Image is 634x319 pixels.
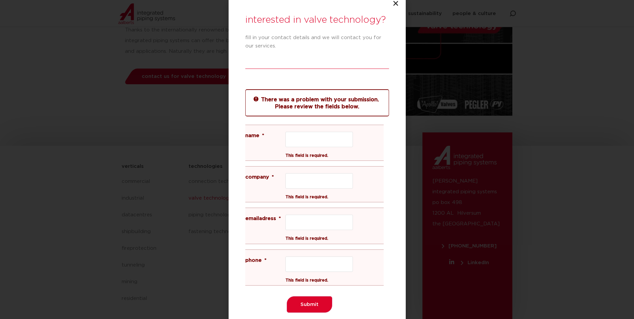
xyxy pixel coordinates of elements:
p: fill in your contact details and we will contact you for our services. [245,33,389,50]
label: company [245,173,285,181]
div: This field is required. [285,147,382,158]
label: name [245,132,285,140]
h3: interested in valve technology? [245,13,389,27]
label: emailadress [245,215,285,223]
input: Submit [287,296,332,313]
div: This field is required. [285,230,382,241]
div: This field is required. [285,189,382,200]
div: This field is required. [285,272,382,283]
label: phone [245,256,285,264]
h2: There was a problem with your submission. Please review the fields below. [246,95,389,110]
